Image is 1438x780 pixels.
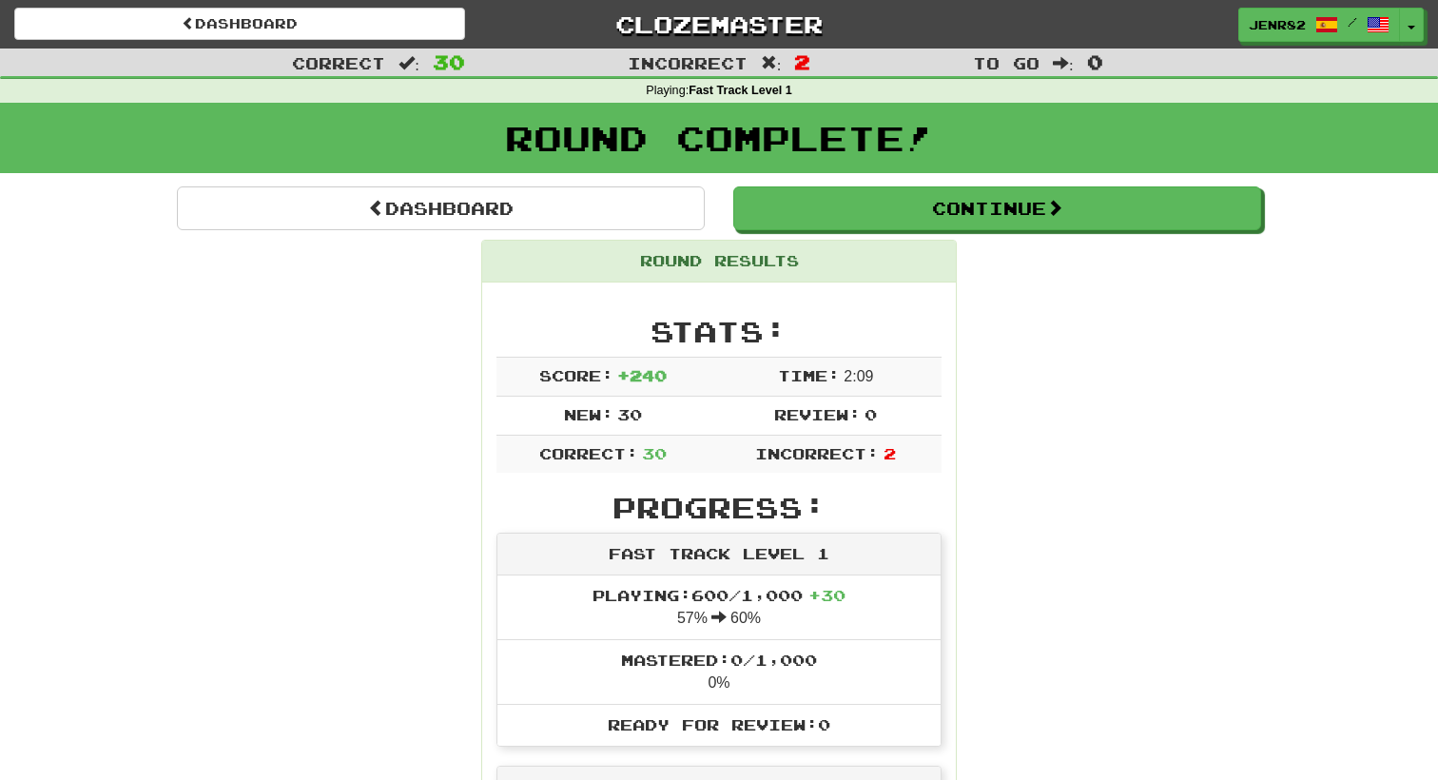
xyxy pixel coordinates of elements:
li: 57% 60% [497,575,941,640]
div: Fast Track Level 1 [497,534,941,575]
button: Continue [733,186,1261,230]
span: Score: [539,366,613,384]
span: Incorrect [628,53,748,72]
span: + 30 [808,586,845,604]
span: : [398,55,419,71]
strong: Fast Track Level 1 [689,84,792,97]
span: 2 [794,50,810,73]
div: Round Results [482,241,956,283]
span: 30 [642,444,667,462]
span: Playing: 600 / 1,000 [593,586,845,604]
a: Dashboard [177,186,705,230]
span: 30 [433,50,465,73]
span: Correct: [539,444,638,462]
span: 2 : 0 9 [844,368,873,384]
span: To go [973,53,1040,72]
span: New: [564,405,613,423]
h2: Progress: [496,492,942,523]
span: : [761,55,782,71]
a: Jenr82 / [1238,8,1400,42]
h2: Stats: [496,316,942,347]
span: Review: [774,405,861,423]
span: 2 [884,444,896,462]
li: 0% [497,639,941,705]
span: / [1348,15,1357,29]
a: Dashboard [14,8,465,40]
span: Incorrect: [755,444,879,462]
span: : [1053,55,1074,71]
h1: Round Complete! [7,119,1431,157]
span: 0 [1087,50,1103,73]
span: Mastered: 0 / 1,000 [621,651,817,669]
span: 30 [617,405,642,423]
span: Time: [778,366,840,384]
span: Ready for Review: 0 [608,715,830,733]
span: + 240 [617,366,667,384]
span: 0 [865,405,877,423]
span: Jenr82 [1249,16,1306,33]
a: Clozemaster [494,8,944,41]
span: Correct [292,53,385,72]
